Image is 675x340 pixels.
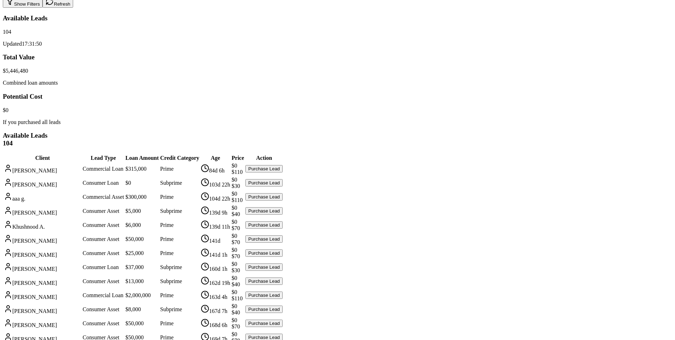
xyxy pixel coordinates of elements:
div: Prime [160,292,199,299]
div: Prime [160,250,199,256]
div: Prime [160,194,199,200]
span: $0 [232,163,237,169]
button: Purchase Lead [245,165,283,172]
div: $110 [232,295,244,302]
span: 103d 22h [209,182,230,188]
div: Subprime [160,180,199,186]
span: 139d 9h [209,210,227,216]
span: $0 [232,303,237,309]
td: $13,000 [125,275,159,288]
div: [PERSON_NAME] [4,234,81,244]
div: Subprime [160,208,199,214]
button: Purchase Lead [245,306,283,313]
div: [PERSON_NAME] [4,206,81,216]
th: Credit Category [160,155,200,162]
span: $0 [232,317,237,323]
div: $ 5,446,480 [3,68,672,74]
div: Consumer Loan [83,264,124,270]
div: Consumer Asset [83,236,124,242]
div: 104 [3,139,672,147]
div: 104 [3,29,672,35]
span: 160d 1h [209,266,227,272]
span: $0 [232,261,237,267]
div: Subprime [160,264,199,270]
p: Combined loan amounts [3,80,672,86]
span: 167d 7h [209,308,227,314]
td: $315,000 [125,162,159,176]
div: [PERSON_NAME] [4,248,81,258]
div: [PERSON_NAME] [4,178,81,188]
h3: Available Leads [3,14,672,22]
h3: Total Value [3,53,672,61]
div: Prime [160,320,199,327]
button: Purchase Lead [245,277,283,285]
div: Consumer Loan [83,180,124,186]
td: $50,000 [125,233,159,246]
div: [PERSON_NAME] [4,262,81,272]
div: Prime [160,166,199,172]
span: $0 [232,205,237,211]
div: Consumer Asset [83,320,124,327]
span: 168d 6h [209,322,227,328]
th: Loan Amount [125,155,159,162]
td: $8,000 [125,303,159,316]
th: Lead Type [82,155,124,162]
span: 163d 4h [209,294,227,300]
div: $ 0 [3,107,672,113]
button: Purchase Lead [245,249,283,257]
span: 139d 11h [209,224,230,230]
div: Consumer Asset [83,278,124,285]
div: Consumer Asset [83,208,124,214]
button: Purchase Lead [245,292,283,299]
div: $30 [232,267,244,274]
div: $30 [232,183,244,189]
button: Purchase Lead [245,179,283,187]
div: Subprime [160,306,199,313]
th: Action [245,155,283,162]
div: aaa g. [4,192,81,202]
div: $40 [232,211,244,217]
td: $300,000 [125,190,159,204]
button: Purchase Lead [245,320,283,327]
td: $0 [125,176,159,190]
div: Prime [160,236,199,242]
th: Client [4,155,82,162]
span: $0 [232,247,237,253]
div: Consumer Asset [83,306,124,313]
td: $2,000,000 [125,289,159,302]
div: Commercial Loan [83,292,124,299]
div: Prime [160,222,199,228]
p: If you purchased all leads [3,119,672,125]
div: [PERSON_NAME] [4,305,81,314]
p: Updated 17:31:50 [3,41,672,47]
div: Subprime [160,278,199,285]
span: $0 [232,219,237,225]
td: $50,000 [125,317,159,330]
div: $70 [232,253,244,260]
h3: Available Leads [3,132,672,147]
span: $0 [232,331,237,337]
button: Purchase Lead [245,263,283,271]
div: Khushnood A. [4,220,81,230]
div: [PERSON_NAME] [4,319,81,328]
div: Commercial Asset [83,194,124,200]
td: $5,000 [125,204,159,218]
div: $70 [232,225,244,231]
th: Price [231,155,245,162]
div: $40 [232,281,244,288]
div: $70 [232,239,244,246]
div: [PERSON_NAME] [4,164,81,174]
span: $0 [232,191,237,197]
td: $25,000 [125,247,159,260]
div: $110 [232,169,244,175]
th: Age [200,155,231,162]
button: Purchase Lead [245,207,283,215]
span: 104d 22h [209,196,230,202]
div: Commercial Loan [83,166,124,172]
div: [PERSON_NAME] [4,290,81,300]
h3: Potential Cost [3,93,672,100]
td: $37,000 [125,261,159,274]
div: $110 [232,197,244,203]
span: $0 [232,275,237,281]
div: $40 [232,309,244,316]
